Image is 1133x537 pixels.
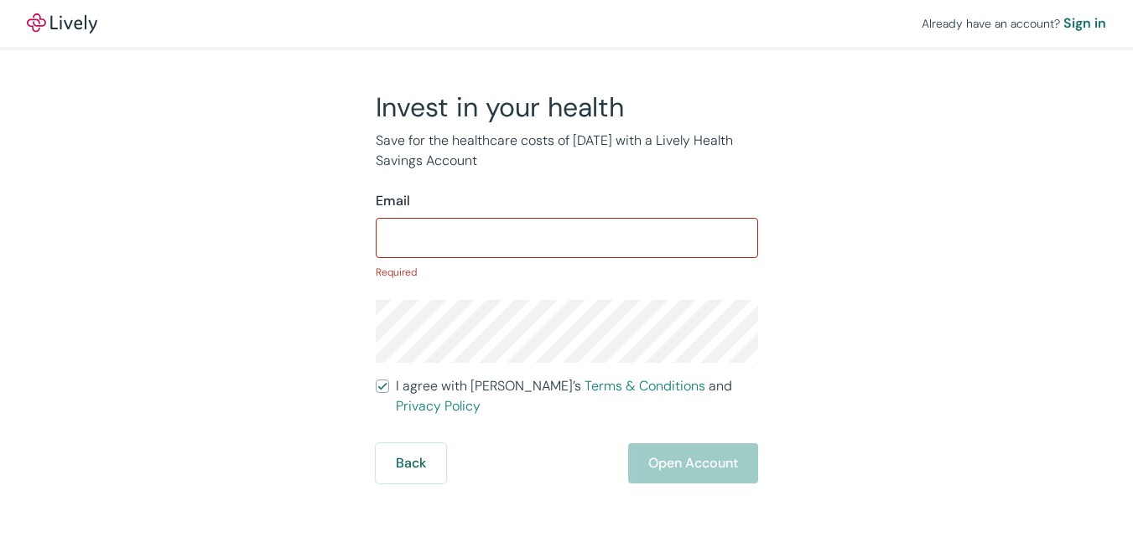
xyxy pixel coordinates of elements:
[27,13,97,34] img: Lively
[396,376,758,416] span: I agree with [PERSON_NAME]’s and
[376,265,758,280] p: Required
[376,191,410,211] label: Email
[585,377,705,395] a: Terms & Conditions
[376,443,446,483] button: Back
[1063,13,1106,34] a: Sign in
[396,397,481,415] a: Privacy Policy
[922,13,1106,34] div: Already have an account?
[376,90,758,124] h2: Invest in your health
[27,13,97,34] a: LivelyLively
[376,131,758,171] p: Save for the healthcare costs of [DATE] with a Lively Health Savings Account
